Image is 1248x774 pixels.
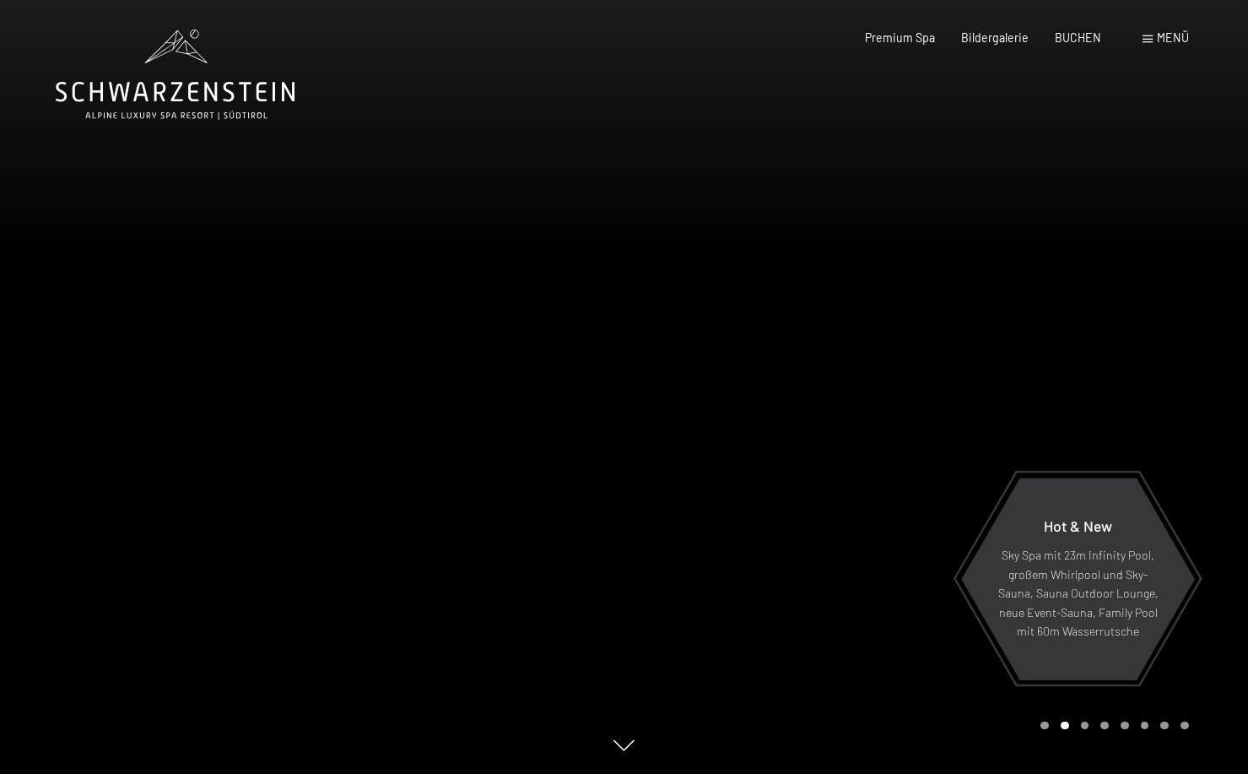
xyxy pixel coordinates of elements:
[997,546,1159,641] p: Sky Spa mit 23m Infinity Pool, großem Whirlpool und Sky-Sauna, Sauna Outdoor Lounge, neue Event-S...
[1061,722,1069,730] div: Carousel Page 2 (Current Slide)
[1157,30,1189,45] span: Menü
[1055,30,1101,45] a: BUCHEN
[1160,722,1169,730] div: Carousel Page 7
[1180,722,1189,730] div: Carousel Page 8
[865,30,935,45] a: Premium Spa
[1100,722,1109,730] div: Carousel Page 4
[1081,722,1089,730] div: Carousel Page 3
[1035,722,1188,730] div: Carousel Pagination
[1141,722,1149,730] div: Carousel Page 6
[961,30,1029,45] a: Bildergalerie
[960,477,1196,681] a: Hot & New Sky Spa mit 23m Infinity Pool, großem Whirlpool und Sky-Sauna, Sauna Outdoor Lounge, ne...
[1044,517,1112,535] span: Hot & New
[1040,722,1049,730] div: Carousel Page 1
[1121,722,1129,730] div: Carousel Page 5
